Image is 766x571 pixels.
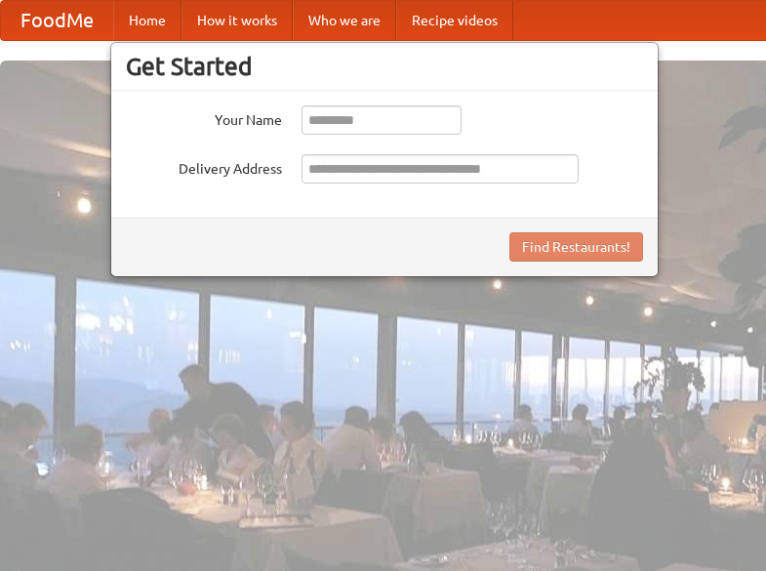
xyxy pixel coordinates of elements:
[1,1,113,40] a: FoodMe
[126,52,643,81] h3: Get Started
[113,1,181,40] a: Home
[509,232,643,262] button: Find Restaurants!
[396,1,513,40] a: Recipe videos
[126,105,282,130] label: Your Name
[126,154,282,179] label: Delivery Address
[293,1,396,40] a: Who we are
[181,1,293,40] a: How it works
